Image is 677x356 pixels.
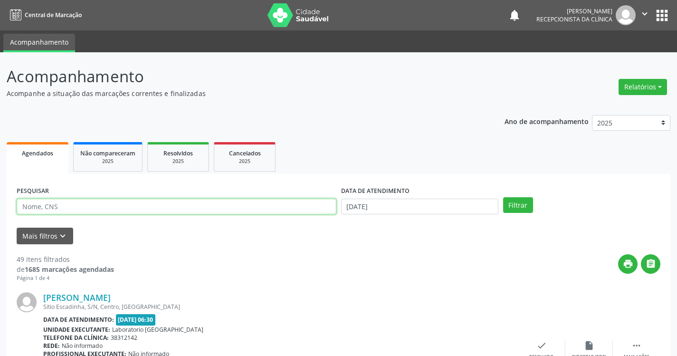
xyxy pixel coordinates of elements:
div: 2025 [221,158,268,165]
span: Cancelados [229,149,261,157]
span: Agendados [22,149,53,157]
p: Acompanhe a situação das marcações correntes e finalizadas [7,88,471,98]
span: 38312142 [111,334,137,342]
i: keyboard_arrow_down [57,231,68,241]
button: Filtrar [503,197,533,213]
span: Não informado [62,342,103,350]
p: Ano de acompanhamento [505,115,589,127]
a: [PERSON_NAME] [43,292,111,303]
div: 49 itens filtrados [17,254,114,264]
a: Central de Marcação [7,7,82,23]
button:  [641,254,660,274]
input: Selecione um intervalo [341,199,498,215]
b: Rede: [43,342,60,350]
span: Laboratorio [GEOGRAPHIC_DATA] [112,326,203,334]
div: de [17,264,114,274]
span: Não compareceram [80,149,135,157]
div: Página 1 de 4 [17,274,114,282]
p: Acompanhamento [7,65,471,88]
i: check [536,340,547,351]
button: print [618,254,638,274]
span: [DATE] 06:30 [116,314,156,325]
span: Recepcionista da clínica [536,15,612,23]
i:  [639,9,650,19]
img: img [17,292,37,312]
img: img [616,5,636,25]
label: PESQUISAR [17,184,49,199]
label: DATA DE ATENDIMENTO [341,184,410,199]
button: Mais filtroskeyboard_arrow_down [17,228,73,244]
div: 2025 [154,158,202,165]
b: Telefone da clínica: [43,334,109,342]
div: 2025 [80,158,135,165]
i:  [646,259,656,269]
i:  [631,340,642,351]
span: Central de Marcação [25,11,82,19]
a: Acompanhamento [3,34,75,52]
div: Sitio Escadinha, S/N, Centro, [GEOGRAPHIC_DATA] [43,303,518,311]
button:  [636,5,654,25]
button: Relatórios [619,79,667,95]
b: Unidade executante: [43,326,110,334]
button: notifications [508,9,521,22]
i: print [623,259,633,269]
span: Resolvidos [163,149,193,157]
input: Nome, CNS [17,199,336,215]
b: Data de atendimento: [43,316,114,324]
button: apps [654,7,670,24]
div: [PERSON_NAME] [536,7,612,15]
i: insert_drive_file [584,340,594,351]
strong: 1685 marcações agendadas [25,265,114,274]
